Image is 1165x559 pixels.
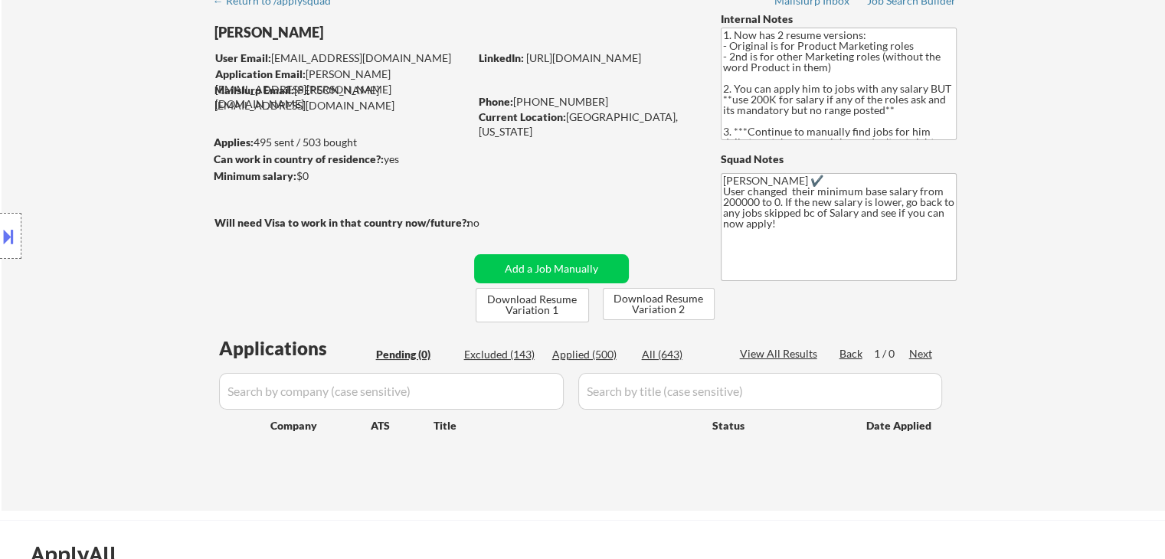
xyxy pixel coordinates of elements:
strong: Will need Visa to work in that country now/future?: [214,216,470,229]
div: Date Applied [866,418,934,433]
a: [URL][DOMAIN_NAME] [526,51,641,64]
div: Back [839,346,864,361]
div: yes [214,152,464,167]
div: [PERSON_NAME][EMAIL_ADDRESS][DOMAIN_NAME] [214,83,469,113]
div: [GEOGRAPHIC_DATA], [US_STATE] [479,110,695,139]
strong: Mailslurp Email: [214,83,294,96]
button: Download Resume Variation 2 [603,288,715,320]
button: Add a Job Manually [474,254,629,283]
div: Status [712,411,844,439]
strong: User Email: [215,51,271,64]
div: [PHONE_NUMBER] [479,94,695,110]
div: Pending (0) [376,347,453,362]
div: $0 [214,168,469,184]
div: Title [434,418,698,433]
div: Squad Notes [721,152,957,167]
strong: LinkedIn: [479,51,524,64]
div: [EMAIL_ADDRESS][DOMAIN_NAME] [215,51,469,66]
div: Applications [219,339,371,358]
div: Internal Notes [721,11,957,27]
div: 495 sent / 503 bought [214,135,469,150]
strong: Current Location: [479,110,566,123]
div: Applied (500) [552,347,629,362]
strong: Can work in country of residence?: [214,152,384,165]
div: Excluded (143) [464,347,541,362]
div: Company [270,418,371,433]
div: no [467,215,511,230]
input: Search by company (case sensitive) [219,373,564,410]
div: Next [909,346,934,361]
strong: Application Email: [215,67,306,80]
div: View All Results [740,346,822,361]
div: 1 / 0 [874,346,909,361]
strong: Phone: [479,95,513,108]
div: All (643) [642,347,718,362]
input: Search by title (case sensitive) [578,373,942,410]
div: ATS [371,418,434,433]
div: [PERSON_NAME][EMAIL_ADDRESS][PERSON_NAME][DOMAIN_NAME] [215,67,469,112]
button: Download Resume Variation 1 [476,288,589,322]
div: [PERSON_NAME] [214,23,529,42]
